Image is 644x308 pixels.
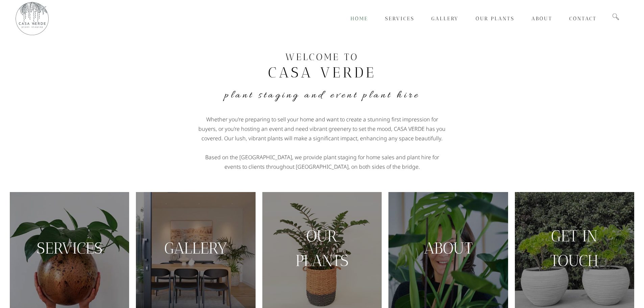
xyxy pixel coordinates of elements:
p: Based on the [GEOGRAPHIC_DATA], we provide plant staging for home sales and plant hire for events... [197,152,447,171]
a: GALLERY [164,239,227,258]
a: GET IN [551,227,598,245]
a: TOUCH [550,251,598,270]
span: Services [385,16,414,22]
p: Whether you’re preparing to sell your home and want to create a stunning first impression for buy... [197,115,447,143]
span: Home [351,16,368,22]
a: OUR [306,227,337,245]
h2: CASA VERDE [133,64,511,81]
span: Contact [569,16,597,22]
span: Our Plants [476,16,515,22]
span: About [531,16,552,22]
h3: WELCOME TO [133,51,511,64]
a: PLANTS [295,251,349,270]
h4: Plant Staging and Event Plant Hire [133,88,511,102]
span: Gallery [431,16,459,22]
a: SERVICES [37,239,102,258]
a: ABOUT [424,239,473,258]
